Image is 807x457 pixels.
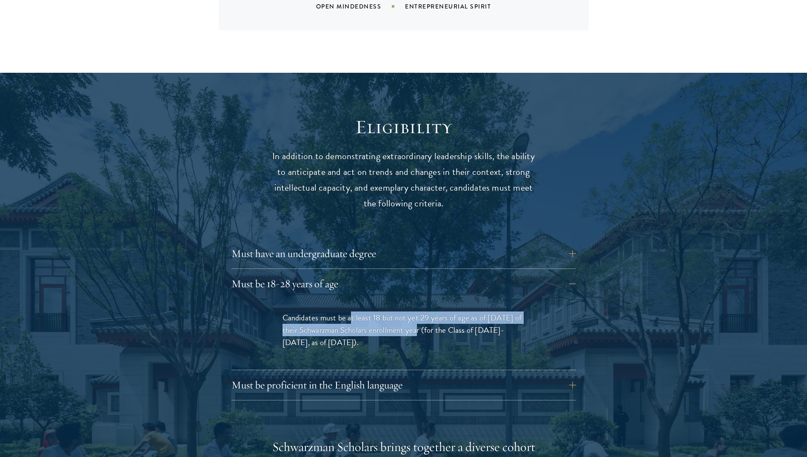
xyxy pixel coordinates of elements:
[272,149,536,211] p: In addition to demonstrating extraordinary leadership skills, the ability to anticipate and act o...
[316,2,405,11] div: Open Mindedness
[405,2,512,11] div: Entrepreneurial Spirit
[231,375,576,395] button: Must be proficient in the English language
[231,274,576,294] button: Must be 18-28 years of age
[272,115,536,139] h2: Eligibility
[231,243,576,264] button: Must have an undergraduate degree
[282,311,522,348] span: Candidates must be at least 18 but not yet 29 years of age as of [DATE] of their Schwarzman Schol...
